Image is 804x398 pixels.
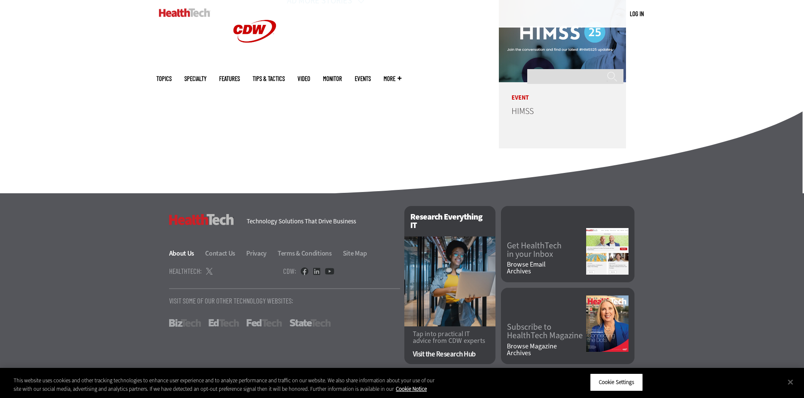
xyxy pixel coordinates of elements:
h4: HealthTech: [169,267,202,275]
h4: CDW: [283,267,296,275]
a: CDW [223,56,287,65]
a: Video [298,75,310,82]
a: Browse EmailArchives [507,261,586,275]
div: This website uses cookies and other tracking technologies to enhance user experience and to analy... [14,376,442,393]
button: Close [781,373,800,391]
a: StateTech [289,319,331,327]
a: Contact Us [205,249,245,258]
img: Summer 2025 cover [586,295,629,352]
a: More information about your privacy [396,385,427,392]
span: Topics [156,75,172,82]
a: About Us [169,249,204,258]
p: Visit Some Of Our Other Technology Websites: [169,297,400,304]
button: Cookie Settings [590,373,643,391]
h4: Technology Solutions That Drive Business [247,218,394,225]
a: FedTech [247,319,282,327]
img: newsletter screenshot [586,228,629,275]
a: Browse MagazineArchives [507,343,586,356]
h3: HealthTech [169,214,234,225]
a: Tips & Tactics [253,75,285,82]
a: Terms & Conditions [278,249,342,258]
a: HIMSS [512,106,534,117]
a: Features [219,75,240,82]
a: Site Map [343,249,367,258]
img: Home [159,8,210,17]
a: Privacy [246,249,276,258]
a: Get HealthTechin your Inbox [507,242,586,259]
h2: Research Everything IT [404,206,495,237]
span: More [384,75,401,82]
span: Specialty [184,75,206,82]
a: Log in [630,10,644,17]
p: Event [499,82,626,101]
a: Subscribe toHealthTech Magazine [507,323,586,340]
a: BizTech [169,319,201,327]
a: MonITor [323,75,342,82]
a: Events [355,75,371,82]
p: Tap into practical IT advice from CDW experts [413,331,487,344]
a: Visit the Research Hub [413,351,487,358]
a: EdTech [209,319,239,327]
div: User menu [630,9,644,18]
